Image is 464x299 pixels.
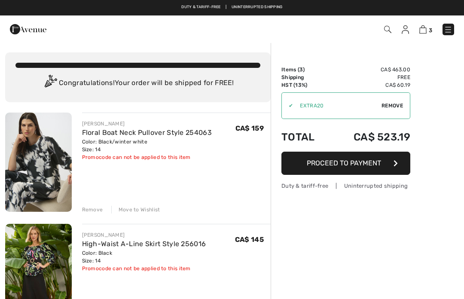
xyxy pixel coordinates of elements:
div: ✔ [282,102,293,110]
div: [PERSON_NAME] [82,231,206,239]
img: My Info [402,25,409,34]
td: CA$ 523.19 [329,122,410,152]
button: Proceed to Payment [281,152,410,175]
img: Menu [444,25,452,34]
img: Congratulation2.svg [42,75,59,92]
div: Congratulations! Your order will be shipped for FREE! [15,75,260,92]
div: [PERSON_NAME] [82,120,212,128]
span: Proceed to Payment [307,159,381,167]
img: 1ère Avenue [10,21,46,38]
div: Duty & tariff-free | Uninterrupted shipping [281,182,410,190]
div: Move to Wishlist [111,206,160,214]
td: Free [329,73,410,81]
td: CA$ 463.00 [329,66,410,73]
input: Promo code [293,93,382,119]
img: Floral Boat Neck Pullover Style 254063 [5,113,72,212]
td: Items ( ) [281,66,329,73]
td: Shipping [281,73,329,81]
img: Search [384,26,391,33]
div: Remove [82,206,103,214]
td: Total [281,122,329,152]
span: 3 [429,27,432,34]
td: HST (13%) [281,81,329,89]
span: CA$ 145 [235,235,264,244]
span: 3 [299,67,303,73]
img: Shopping Bag [419,25,427,34]
div: Promocode can not be applied to this item [82,265,206,272]
span: Remove [382,102,403,110]
a: Floral Boat Neck Pullover Style 254063 [82,128,212,137]
a: 3 [419,24,432,34]
td: CA$ 60.19 [329,81,410,89]
a: High-Waist A-Line Skirt Style 256016 [82,240,206,248]
div: Color: Black Size: 14 [82,249,206,265]
div: Promocode can not be applied to this item [82,153,212,161]
a: 1ère Avenue [10,24,46,33]
div: Color: Black/winter white Size: 14 [82,138,212,153]
span: CA$ 159 [235,124,264,132]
